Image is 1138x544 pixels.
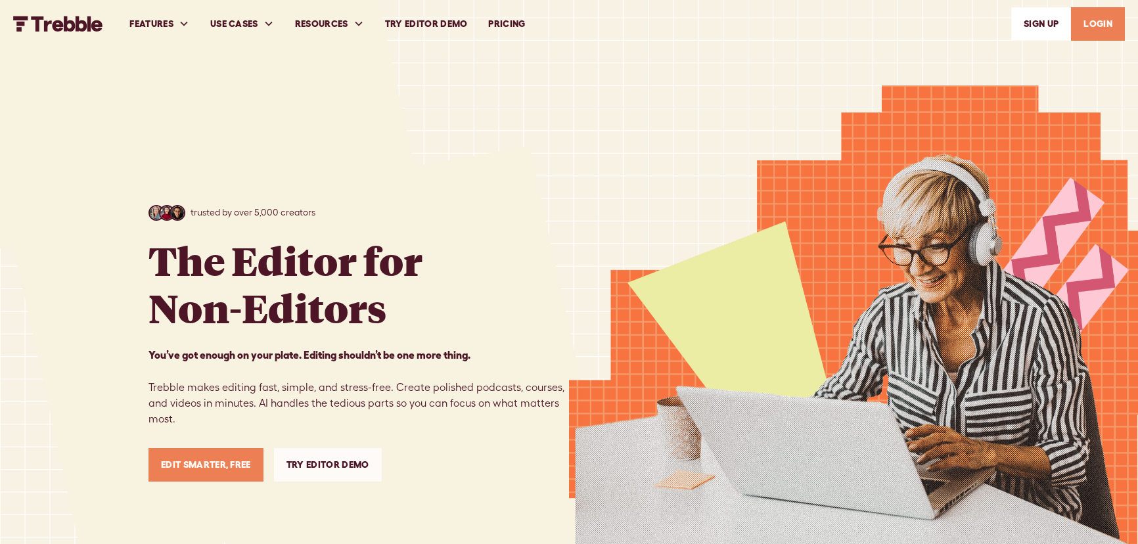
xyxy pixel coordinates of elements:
p: Trebble makes editing fast, simple, and stress-free. Create polished podcasts, courses, and video... [148,347,569,427]
strong: You’ve got enough on your plate. Editing shouldn’t be one more thing. ‍ [148,349,470,361]
a: PRICING [478,1,535,47]
h1: The Editor for Non-Editors [148,237,422,331]
div: FEATURES [119,1,200,47]
a: SIGn UP [1011,7,1071,41]
div: RESOURCES [295,17,348,31]
a: Try Editor Demo [375,1,478,47]
img: Trebble FM Logo [13,16,103,32]
div: USE CASES [210,17,258,31]
p: trusted by over 5,000 creators [191,206,315,219]
a: Try Editor Demo [274,448,382,482]
div: RESOURCES [284,1,375,47]
div: FEATURES [129,17,173,31]
div: USE CASES [200,1,284,47]
a: LOGIN [1071,7,1125,41]
a: Edit Smarter, Free [148,448,263,482]
a: home [13,16,103,32]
